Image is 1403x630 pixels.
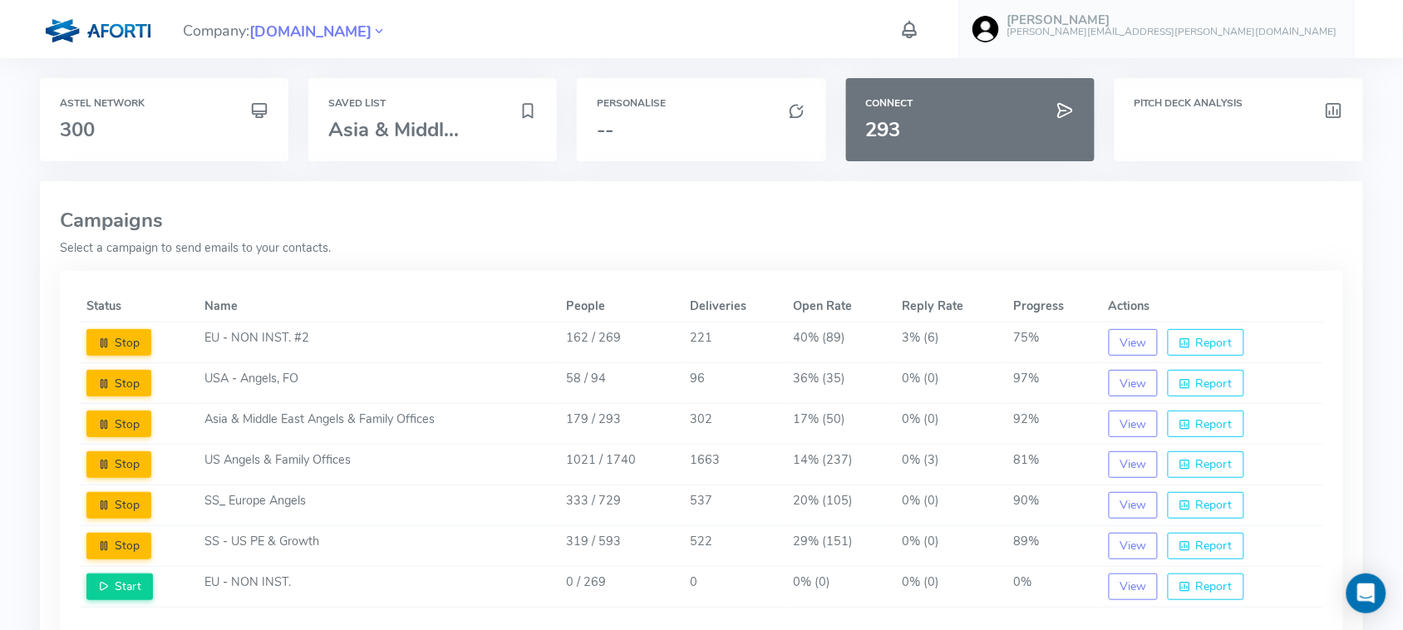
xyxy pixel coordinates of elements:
[683,445,787,485] td: 1663
[896,322,1007,363] td: 3% (6)
[1007,525,1101,566] td: 89%
[249,21,372,41] a: [DOMAIN_NAME]
[60,209,1343,231] h3: Campaigns
[559,525,683,566] td: 319 / 593
[787,566,896,607] td: 0% (0)
[1109,329,1159,356] button: View
[198,404,559,445] td: Asia & Middle East Angels & Family Offices
[249,21,372,43] span: [DOMAIN_NAME]
[866,116,901,143] span: 293
[787,404,896,445] td: 17% (50)
[1109,573,1159,600] button: View
[896,404,1007,445] td: 0% (0)
[198,291,559,322] th: Name
[198,445,559,485] td: US Angels & Family Offices
[86,533,151,559] button: Stop
[1168,370,1244,396] button: Report
[559,404,683,445] td: 179 / 293
[787,485,896,525] td: 20% (105)
[1109,370,1159,396] button: View
[328,98,537,109] h6: Saved List
[86,451,151,478] button: Stop
[86,492,151,519] button: Stop
[60,98,268,109] h6: Astel Network
[597,98,805,109] h6: Personalise
[1007,404,1101,445] td: 92%
[972,16,999,42] img: user-image
[1168,411,1244,437] button: Report
[597,116,613,143] span: --
[86,411,151,437] button: Stop
[86,573,153,600] button: Start
[559,363,683,404] td: 58 / 94
[86,329,151,356] button: Stop
[86,370,151,396] button: Stop
[183,15,386,44] span: Company:
[1007,322,1101,363] td: 75%
[1007,445,1101,485] td: 81%
[896,291,1007,322] th: Reply Rate
[787,445,896,485] td: 14% (237)
[559,485,683,525] td: 333 / 729
[787,291,896,322] th: Open Rate
[1109,411,1159,437] button: View
[683,291,787,322] th: Deliveries
[896,485,1007,525] td: 0% (0)
[80,291,198,322] th: Status
[559,566,683,607] td: 0 / 269
[683,322,787,363] td: 221
[60,239,1343,258] p: Select a campaign to send emails to your contacts.
[1135,98,1343,109] h6: Pitch Deck Analysis
[198,525,559,566] td: SS - US PE & Growth
[559,445,683,485] td: 1021 / 1740
[1346,573,1386,613] div: Open Intercom Messenger
[683,525,787,566] td: 522
[198,485,559,525] td: SS_ Europe Angels
[1168,329,1244,356] button: Report
[896,445,1007,485] td: 0% (3)
[1168,451,1244,478] button: Report
[198,363,559,404] td: USA - Angels, FO
[896,566,1007,607] td: 0% (0)
[787,363,896,404] td: 36% (35)
[896,525,1007,566] td: 0% (0)
[1007,291,1101,322] th: Progress
[787,525,896,566] td: 29% (151)
[1109,451,1159,478] button: View
[1168,492,1244,519] button: Report
[1007,363,1101,404] td: 97%
[1109,533,1159,559] button: View
[198,322,559,363] td: EU - NON INST. #2
[683,485,787,525] td: 537
[559,291,683,322] th: People
[1007,485,1101,525] td: 90%
[1007,566,1101,607] td: 0%
[1102,291,1323,322] th: Actions
[683,566,787,607] td: 0
[1109,492,1159,519] button: View
[1007,13,1337,27] h5: [PERSON_NAME]
[198,566,559,607] td: EU - NON INST.
[787,322,896,363] td: 40% (89)
[683,363,787,404] td: 96
[559,322,683,363] td: 162 / 269
[1007,27,1337,37] h6: [PERSON_NAME][EMAIL_ADDRESS][PERSON_NAME][DOMAIN_NAME]
[866,98,1075,109] h6: Connect
[1168,573,1244,600] button: Report
[1168,533,1244,559] button: Report
[683,404,787,445] td: 302
[328,116,459,143] span: Asia & Middl...
[60,116,95,143] span: 300
[896,363,1007,404] td: 0% (0)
